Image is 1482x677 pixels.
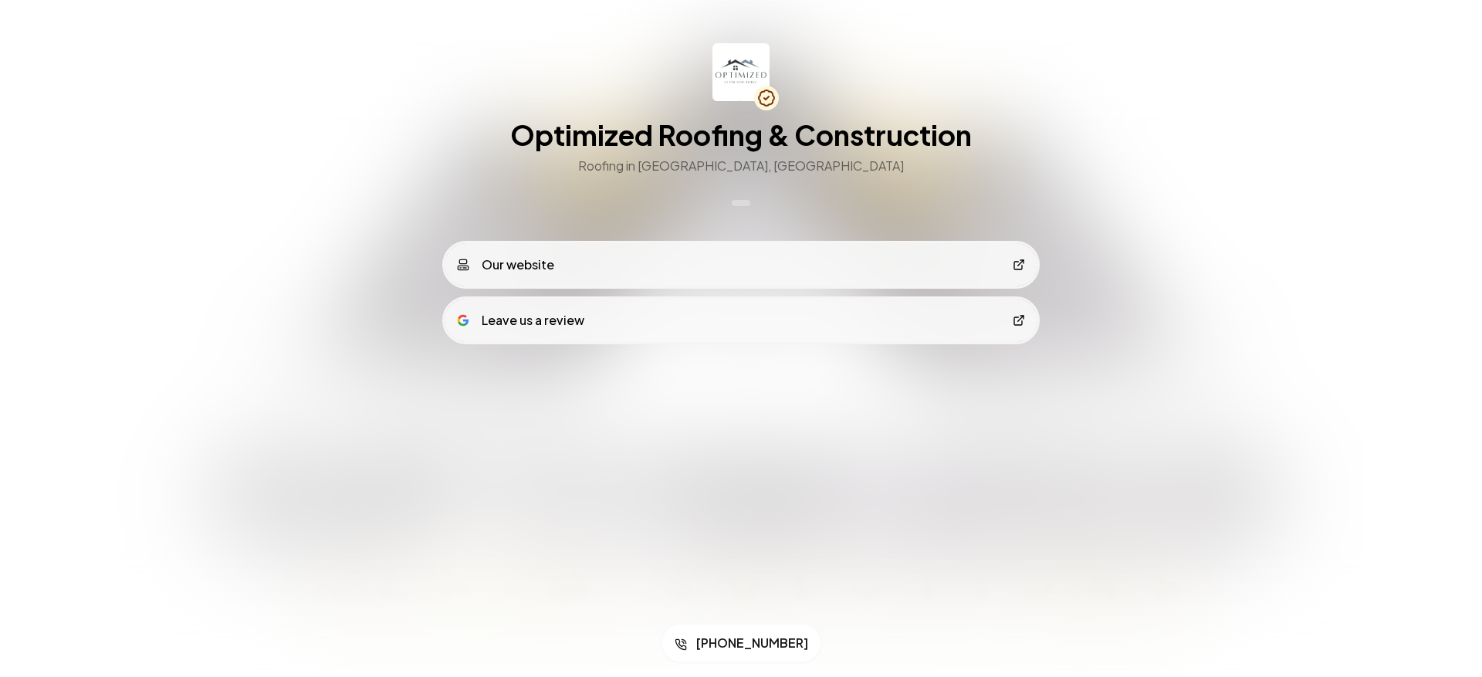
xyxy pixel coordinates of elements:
[712,43,770,101] img: Optimized Roofing & Construction
[457,311,584,330] div: Leave us a review
[445,299,1037,342] a: google logoLeave us a review
[578,157,904,175] h3: Roofing in [GEOGRAPHIC_DATA], [GEOGRAPHIC_DATA]
[457,314,469,327] img: google logo
[510,120,972,151] h1: Optimized Roofing & Construction
[662,625,821,662] a: [PHONE_NUMBER]
[445,243,1037,286] a: Our website
[457,256,554,274] div: Our website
